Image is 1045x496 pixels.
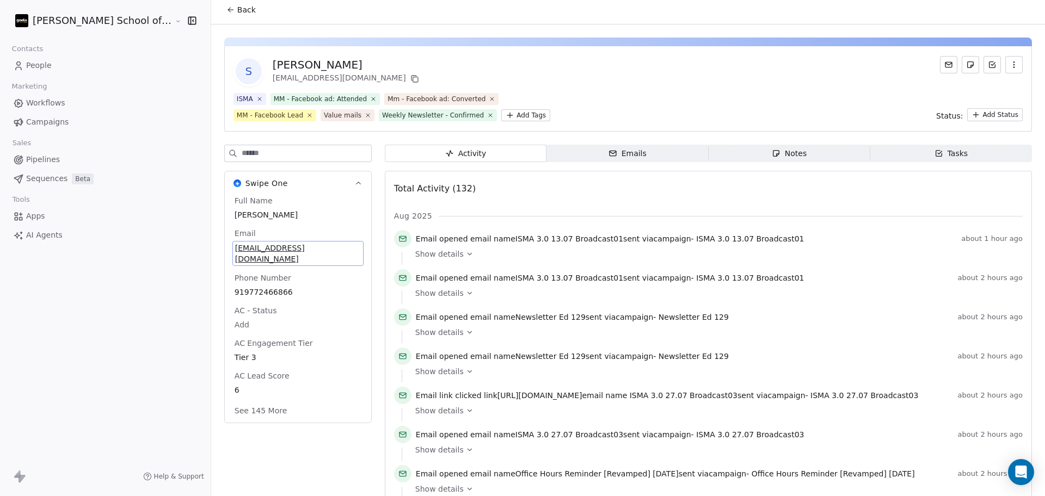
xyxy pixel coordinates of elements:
span: Show details [415,366,464,377]
button: See 145 More [228,401,293,420]
span: email name sent via campaign - [416,233,804,244]
div: MM - Facebook ad: Attended [274,94,367,104]
span: Email [232,228,258,239]
button: Add Status [967,108,1023,121]
span: Newsletter Ed 129 [659,352,729,361]
div: Tasks [935,148,968,159]
span: email name sent via campaign - [416,312,729,323]
span: Campaigns [26,116,69,128]
a: Show details [415,249,1015,259]
span: Newsletter Ed 129 [515,352,586,361]
span: Phone Number [232,272,293,283]
span: Newsletter Ed 129 [515,313,586,321]
span: Email opened [416,234,468,243]
span: Sales [8,135,36,151]
div: MM - Facebook Lead [237,110,303,120]
a: Workflows [9,94,202,112]
a: People [9,57,202,75]
span: email name sent via campaign - [416,429,804,440]
span: ISMA 3.0 13.07 Broadcast01 [696,274,804,282]
span: Marketing [7,78,52,95]
span: Show details [415,405,464,416]
span: about 2 hours ago [958,313,1023,321]
span: Show details [415,444,464,455]
span: Back [237,4,256,15]
span: Help & Support [154,472,204,481]
div: Swipe OneSwipe One [225,195,371,423]
a: Show details [415,483,1015,494]
span: email name sent via campaign - [416,468,915,479]
button: Swipe OneSwipe One [225,171,371,195]
span: Show details [415,327,464,338]
div: Mm - Facebook ad: Converted [388,94,485,104]
a: SequencesBeta [9,170,202,188]
a: Show details [415,405,1015,416]
span: People [26,60,52,71]
span: ISMA 3.0 13.07 Broadcast01 [696,234,804,243]
span: email name sent via campaign - [416,351,729,362]
span: about 2 hours ago [958,391,1023,400]
span: Status: [936,110,963,121]
span: Show details [415,483,464,494]
span: link email name sent via campaign - [416,390,919,401]
span: ISMA 3.0 27.07 Broadcast03 [515,430,623,439]
div: Emails [608,148,647,159]
div: Weekly Newsletter - Confirmed [382,110,484,120]
span: AC Lead Score [232,370,292,381]
a: Show details [415,288,1015,299]
img: Swipe One [233,179,241,187]
span: ISMA 3.0 13.07 Broadcast01 [515,234,623,243]
span: AI Agents [26,230,63,241]
span: Beta [72,173,94,184]
div: Notes [772,148,807,159]
span: Full Name [232,195,275,206]
span: Newsletter Ed 129 [659,313,729,321]
span: Add [235,319,361,330]
a: AI Agents [9,226,202,244]
a: Campaigns [9,113,202,131]
a: Show details [415,366,1015,377]
a: Pipelines [9,151,202,169]
span: Email link clicked [416,391,482,400]
span: Workflows [26,97,65,109]
span: Sequences [26,173,67,184]
span: 6 [235,385,361,395]
span: Show details [415,249,464,259]
span: S [236,58,262,84]
a: Help & Support [143,472,204,481]
span: Email opened [416,469,468,478]
div: ISMA [237,94,253,104]
span: ISMA 3.0 13.07 Broadcast01 [515,274,623,282]
div: [EMAIL_ADDRESS][DOMAIN_NAME] [273,72,421,85]
span: about 2 hours ago [958,469,1023,478]
img: Zeeshan%20Neck%20Print%20Dark.png [15,14,28,27]
span: Pipelines [26,154,60,165]
span: AC Engagement Tier [232,338,315,349]
span: [URL][DOMAIN_NAME] [497,391,582,400]
span: Email opened [416,352,468,361]
span: [PERSON_NAME] [235,209,361,220]
span: ISMA 3.0 27.07 Broadcast03 [696,430,804,439]
span: Apps [26,210,45,222]
span: AC - Status [232,305,279,316]
span: Email opened [416,313,468,321]
div: Value mails [324,110,361,120]
span: Email opened [416,274,468,282]
button: Add Tags [501,109,550,121]
span: 919772466866 [235,287,361,297]
div: [PERSON_NAME] [273,57,421,72]
span: ISMA 3.0 27.07 Broadcast03 [810,391,918,400]
span: Office Hours Reminder [Revamped] [DATE] [752,469,915,478]
span: Email opened [416,430,468,439]
span: Tier 3 [235,352,361,363]
span: Contacts [7,41,48,57]
a: Show details [415,327,1015,338]
span: Show details [415,288,464,299]
span: [PERSON_NAME] School of Finance LLP [33,14,172,28]
div: Open Intercom Messenger [1008,459,1034,485]
span: Tools [8,191,34,208]
a: Show details [415,444,1015,455]
span: about 1 hour ago [961,234,1023,243]
span: Total Activity (132) [394,183,476,194]
a: Apps [9,207,202,225]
